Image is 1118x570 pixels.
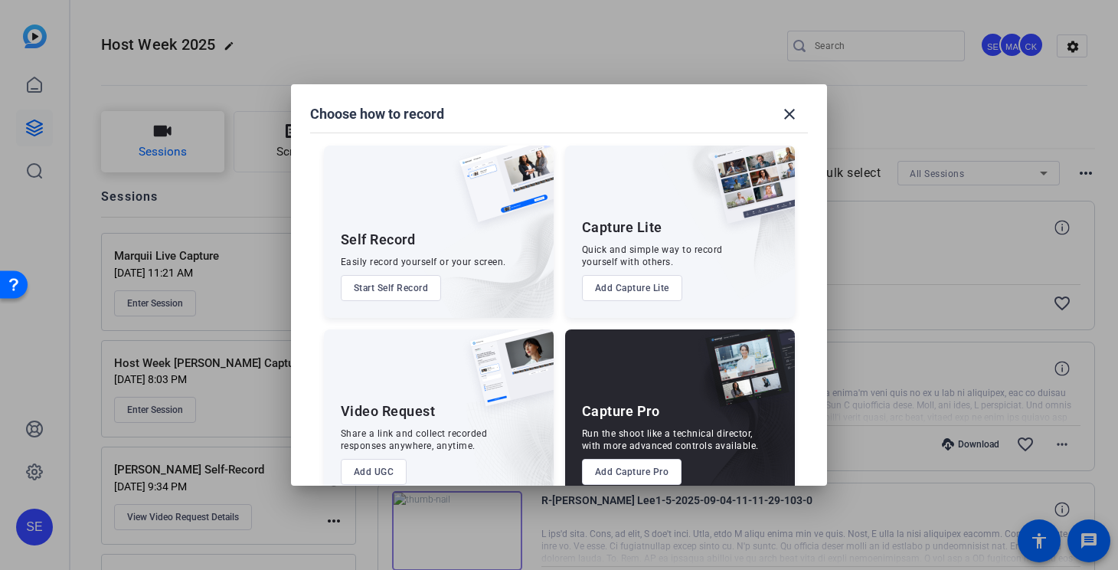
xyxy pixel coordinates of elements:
[582,244,723,268] div: Quick and simple way to record yourself with others.
[448,146,554,237] img: self-record.png
[341,231,416,249] div: Self Record
[582,402,660,421] div: Capture Pro
[780,105,799,123] mat-icon: close
[459,329,554,422] img: ugc-content.png
[465,377,554,502] img: embarkstudio-ugc-content.png
[700,146,795,239] img: capture-lite.png
[341,275,442,301] button: Start Self Record
[658,146,795,299] img: embarkstudio-capture-lite.png
[682,349,795,502] img: embarkstudio-capture-pro.png
[310,105,444,123] h1: Choose how to record
[341,459,407,485] button: Add UGC
[582,218,662,237] div: Capture Lite
[582,459,682,485] button: Add Capture Pro
[341,256,506,268] div: Easily record yourself or your screen.
[420,179,554,318] img: embarkstudio-self-record.png
[694,329,795,423] img: capture-pro.png
[341,427,488,452] div: Share a link and collect recorded responses anywhere, anytime.
[582,275,682,301] button: Add Capture Lite
[341,402,436,421] div: Video Request
[582,427,759,452] div: Run the shoot like a technical director, with more advanced controls available.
